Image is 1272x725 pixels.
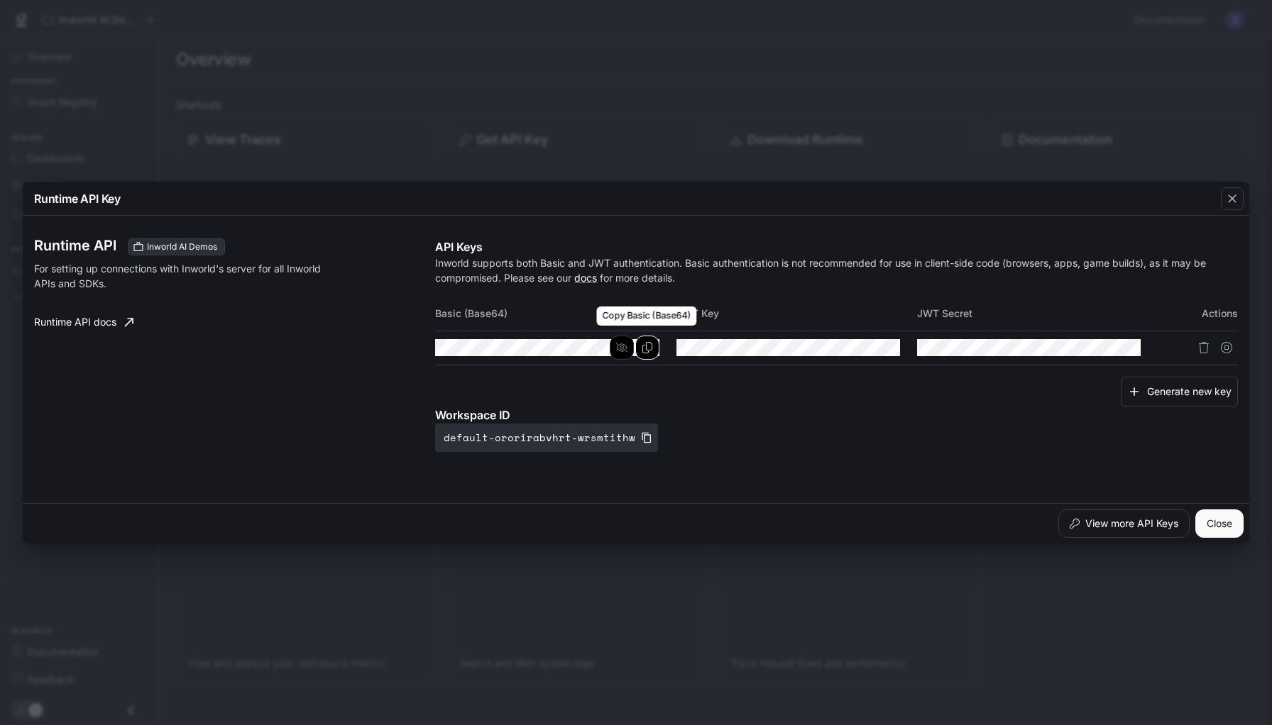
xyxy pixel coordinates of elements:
[435,238,1238,255] p: API Keys
[1058,509,1190,538] button: View more API Keys
[435,424,658,452] button: default-ororirabvhrt-wrsmtithw
[28,308,139,336] a: Runtime API docs
[34,261,327,291] p: For setting up connections with Inworld's server for all Inworld APIs and SDKs.
[574,272,597,284] a: docs
[34,190,121,207] p: Runtime API Key
[1192,336,1215,359] button: Delete API key
[435,255,1238,285] p: Inworld supports both Basic and JWT authentication. Basic authentication is not recommended for u...
[676,297,917,331] th: JWT Key
[435,406,1238,424] p: Workspace ID
[635,336,659,360] button: Copy Basic (Base64)
[34,238,116,253] h3: Runtime API
[435,297,676,331] th: Basic (Base64)
[141,240,223,253] span: Inworld AI Demos
[1215,336,1238,359] button: Suspend API key
[597,306,697,326] div: Copy Basic (Base64)
[1121,377,1238,407] button: Generate new key
[1158,297,1238,331] th: Actions
[128,238,225,255] div: These keys will apply to your current workspace only
[1195,509,1244,538] button: Close
[917,297,1158,331] th: JWT Secret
